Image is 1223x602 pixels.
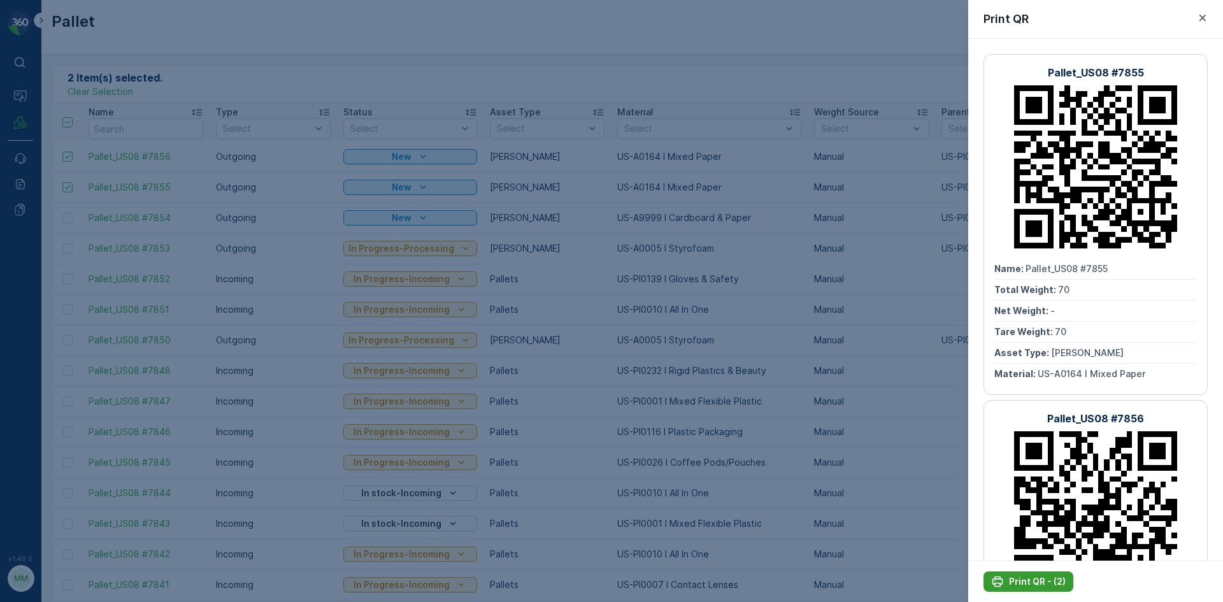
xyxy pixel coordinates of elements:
span: US-A0164 I Mixed Paper [1038,368,1145,379]
span: Net Weight : [994,305,1050,316]
span: 70 [1055,326,1066,337]
p: Pallet_US08 #7856 [1047,411,1144,426]
span: Pallet_US08 #7855 [1026,263,1108,274]
span: - [1050,305,1055,316]
span: Tare Weight : [994,326,1055,337]
span: Material : [994,368,1038,379]
span: Name : [994,263,1026,274]
p: Print QR - (2) [1009,575,1066,588]
span: Asset Type : [994,347,1051,358]
span: Total Weight : [994,284,1058,295]
span: [PERSON_NAME] [1051,347,1124,358]
button: Print QR - (2) [983,571,1073,592]
p: Pallet_US08 #7855 [1048,65,1144,80]
span: 70 [1058,284,1069,295]
p: Print QR [983,10,1029,28]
